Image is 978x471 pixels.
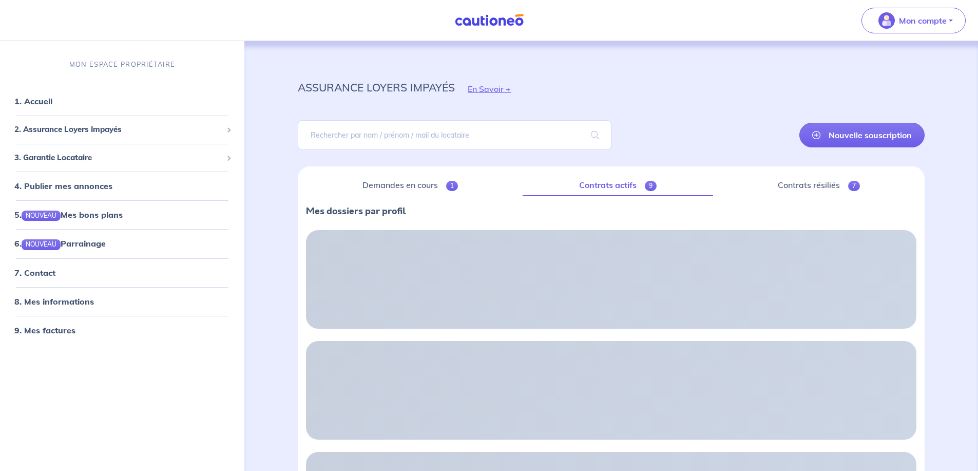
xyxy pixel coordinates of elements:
[455,74,524,104] button: En Savoir +
[645,181,657,191] span: 9
[579,121,611,149] span: search
[4,291,240,311] div: 8. Mes informations
[523,175,713,196] a: Contrats actifs9
[14,296,94,306] a: 8. Mes informations
[4,176,240,196] div: 4. Publier mes annonces
[4,147,240,167] div: 3. Garantie Locataire
[446,181,458,191] span: 1
[799,123,925,147] a: Nouvelle souscription
[4,262,240,282] div: 7. Contact
[861,8,966,33] button: illu_account_valid_menu.svgMon compte
[298,120,611,150] input: Rechercher par nom / prénom / mail du locataire
[14,238,106,249] a: 6.NOUVEAUParrainage
[4,233,240,254] div: 6.NOUVEAUParrainage
[14,152,222,163] span: 3. Garantie Locataire
[899,14,947,27] p: Mon compte
[14,124,222,136] span: 2. Assurance Loyers Impayés
[14,267,55,277] a: 7. Contact
[721,175,916,196] a: Contrats résiliés7
[878,12,895,29] img: illu_account_valid_menu.svg
[4,120,240,140] div: 2. Assurance Loyers Impayés
[4,91,240,111] div: 1. Accueil
[306,204,916,218] p: Mes dossiers par profil
[14,96,52,106] a: 1. Accueil
[298,78,455,97] p: assurance loyers impayés
[451,14,528,27] img: Cautioneo
[14,325,75,335] a: 9. Mes factures
[4,319,240,340] div: 9. Mes factures
[306,175,514,196] a: Demandes en cours1
[14,181,112,191] a: 4. Publier mes annonces
[848,181,860,191] span: 7
[14,210,123,220] a: 5.NOUVEAUMes bons plans
[69,60,175,69] p: MON ESPACE PROPRIÉTAIRE
[4,204,240,225] div: 5.NOUVEAUMes bons plans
